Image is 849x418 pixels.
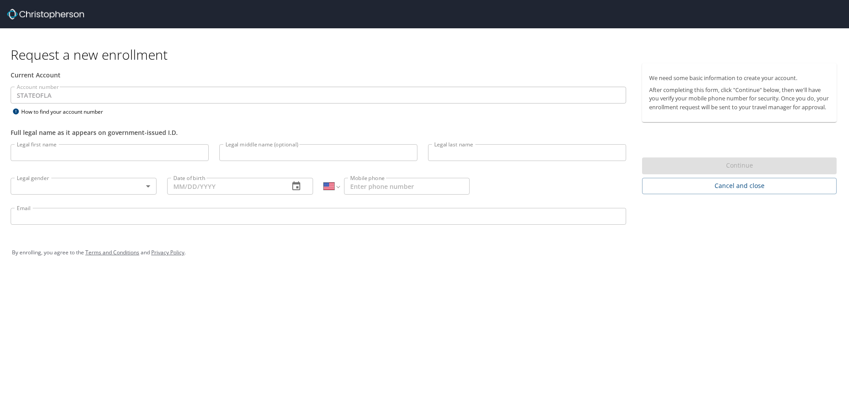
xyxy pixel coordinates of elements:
p: We need some basic information to create your account. [649,74,830,82]
input: MM/DD/YYYY [167,178,282,195]
p: After completing this form, click "Continue" below, then we'll have you verify your mobile phone ... [649,86,830,111]
span: Cancel and close [649,180,830,192]
a: Privacy Policy [151,249,184,256]
div: How to find your account number [11,106,121,117]
input: Enter phone number [344,178,470,195]
a: Terms and Conditions [85,249,139,256]
button: Cancel and close [642,178,837,194]
h1: Request a new enrollment [11,46,844,63]
div: Current Account [11,70,626,80]
div: By enrolling, you agree to the and . [12,242,837,264]
div: Full legal name as it appears on government-issued I.D. [11,128,626,137]
div: ​ [11,178,157,195]
img: cbt logo [7,9,84,19]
